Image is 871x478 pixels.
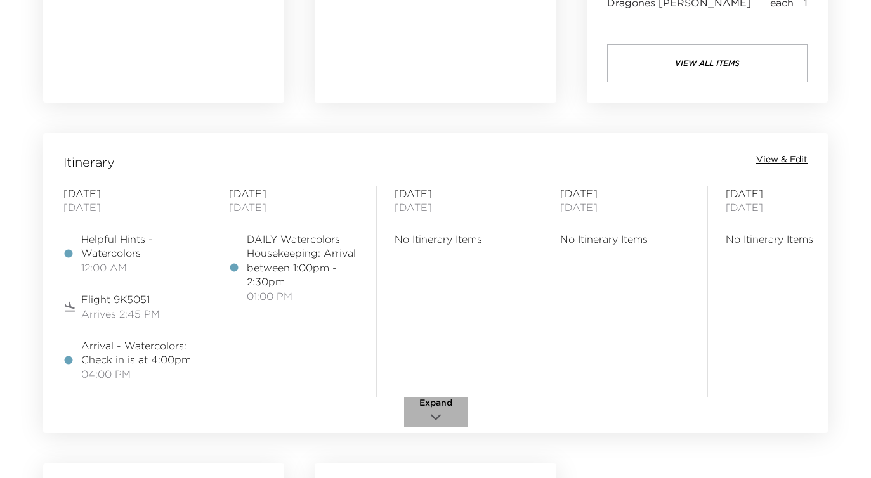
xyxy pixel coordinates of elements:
span: [DATE] [560,200,690,214]
span: [DATE] [726,200,855,214]
span: [DATE] [229,200,358,214]
span: Helpful Hints - Watercolors [81,232,193,261]
span: No Itinerary Items [395,232,524,246]
span: [DATE] [63,200,193,214]
button: Expand [404,397,468,427]
span: Flight 9K5051 [81,292,160,306]
span: [DATE] [395,200,524,214]
button: View & Edit [756,153,808,166]
span: [DATE] [63,186,193,200]
span: [DATE] [560,186,690,200]
span: No Itinerary Items [726,232,855,246]
button: view all items [607,44,808,82]
span: DAILY Watercolors Housekeeping: Arrival between 1:00pm - 2:30pm [247,232,358,289]
span: 04:00 PM [81,367,193,381]
span: 01:00 PM [247,289,358,303]
span: [DATE] [395,186,524,200]
span: Itinerary [63,153,115,171]
span: Arrives 2:45 PM [81,307,160,321]
span: [DATE] [726,186,855,200]
span: Expand [419,397,452,410]
span: [DATE] [229,186,358,200]
span: Arrival - Watercolors: Check in is at 4:00pm [81,339,193,367]
span: 12:00 AM [81,261,193,275]
span: No Itinerary Items [560,232,690,246]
